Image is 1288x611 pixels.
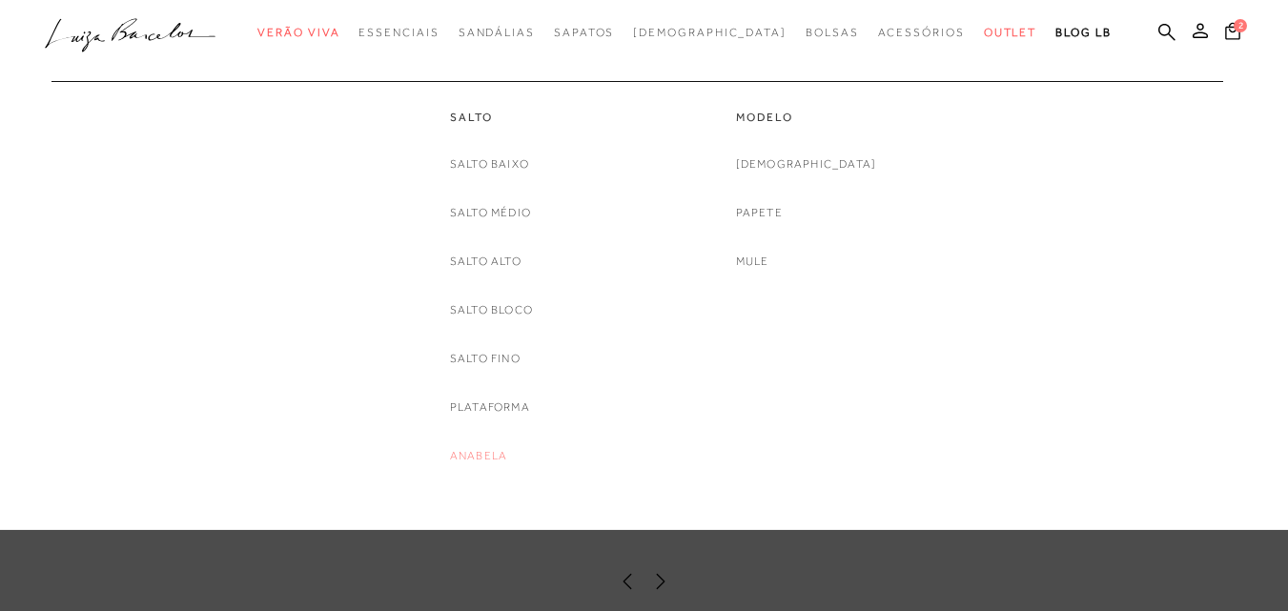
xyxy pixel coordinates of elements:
a: noSubCategoriesText [450,154,529,174]
a: noSubCategoriesText [736,203,783,223]
a: categoryNavScreenReaderText [358,15,439,51]
a: noSubCategoriesText [450,446,507,466]
a: noSubCategoriesText [736,154,877,174]
a: categoryNavScreenReaderText [257,15,339,51]
a: noSubCategoriesText [450,203,531,223]
a: noSubCategoriesText [450,397,530,418]
span: Sandálias [459,26,535,39]
a: categoryNavScreenReaderText [736,110,877,126]
span: Bolsas [806,26,859,39]
button: 2 [1219,21,1246,47]
a: categoryNavScreenReaderText [450,110,533,126]
span: [DEMOGRAPHIC_DATA] [633,26,787,39]
a: categoryNavScreenReaderText [806,15,859,51]
a: categoryNavScreenReaderText [878,15,965,51]
span: Verão Viva [257,26,339,39]
span: Acessórios [878,26,965,39]
span: Outlet [984,26,1037,39]
a: noSubCategoriesText [450,349,521,369]
a: BLOG LB [1055,15,1111,51]
a: noSubCategoriesText [633,15,787,51]
a: categoryNavScreenReaderText [554,15,614,51]
span: 2 [1234,19,1247,32]
span: BLOG LB [1055,26,1111,39]
a: noSubCategoriesText [450,300,533,320]
a: noSubCategoriesText [736,252,769,272]
span: Sapatos [554,26,614,39]
a: noSubCategoriesText [450,252,521,272]
a: categoryNavScreenReaderText [459,15,535,51]
a: categoryNavScreenReaderText [984,15,1037,51]
span: Essenciais [358,26,439,39]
